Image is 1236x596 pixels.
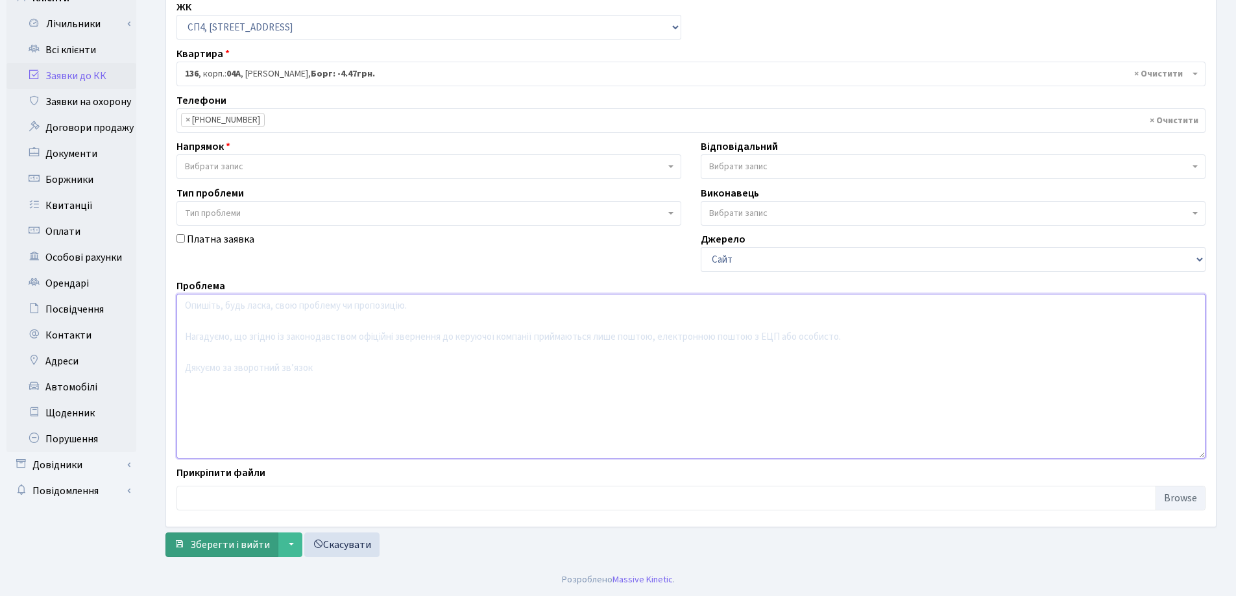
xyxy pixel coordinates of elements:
[6,348,136,374] a: Адреси
[6,37,136,63] a: Всі клієнти
[186,113,190,126] span: ×
[6,167,136,193] a: Боржники
[6,296,136,322] a: Посвідчення
[6,374,136,400] a: Автомобілі
[15,11,136,37] a: Лічильники
[311,67,375,80] b: Борг: -4.47грн.
[6,63,136,89] a: Заявки до КК
[6,400,136,426] a: Щоденник
[185,67,199,80] b: 136
[176,278,225,294] label: Проблема
[6,115,136,141] a: Договори продажу
[185,160,243,173] span: Вибрати запис
[709,160,768,173] span: Вибрати запис
[176,62,1206,86] span: <b>136</b>, корп.: <b>04А</b>, Соломон Ірина Ігорівна, <b>Борг: -4.47грн.</b>
[176,46,230,62] label: Квартира
[304,532,380,557] a: Скасувати
[187,232,254,247] label: Платна заявка
[6,322,136,348] a: Контакти
[176,185,244,201] label: Тип проблеми
[185,67,1189,80] span: <b>136</b>, корп.: <b>04А</b>, Соломон Ірина Ігорівна, <b>Борг: -4.47грн.</b>
[181,113,265,127] li: +380956329020
[176,465,265,481] label: Прикріпити файли
[701,185,759,201] label: Виконавець
[176,139,230,154] label: Напрямок
[709,207,768,220] span: Вибрати запис
[701,139,778,154] label: Відповідальний
[612,573,673,586] a: Massive Kinetic
[6,89,136,115] a: Заявки на охорону
[6,426,136,452] a: Порушення
[190,538,270,552] span: Зберегти і вийти
[562,573,675,587] div: Розроблено .
[6,270,136,296] a: Орендарі
[176,93,226,108] label: Телефони
[226,67,241,80] b: 04А
[6,219,136,244] a: Оплати
[701,232,745,247] label: Джерело
[185,207,241,220] span: Тип проблеми
[6,452,136,478] a: Довідники
[1150,114,1198,127] span: Видалити всі елементи
[165,532,278,557] button: Зберегти і вийти
[6,244,136,270] a: Особові рахунки
[6,193,136,219] a: Квитанції
[6,141,136,167] a: Документи
[1134,67,1183,80] span: Видалити всі елементи
[6,478,136,504] a: Повідомлення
